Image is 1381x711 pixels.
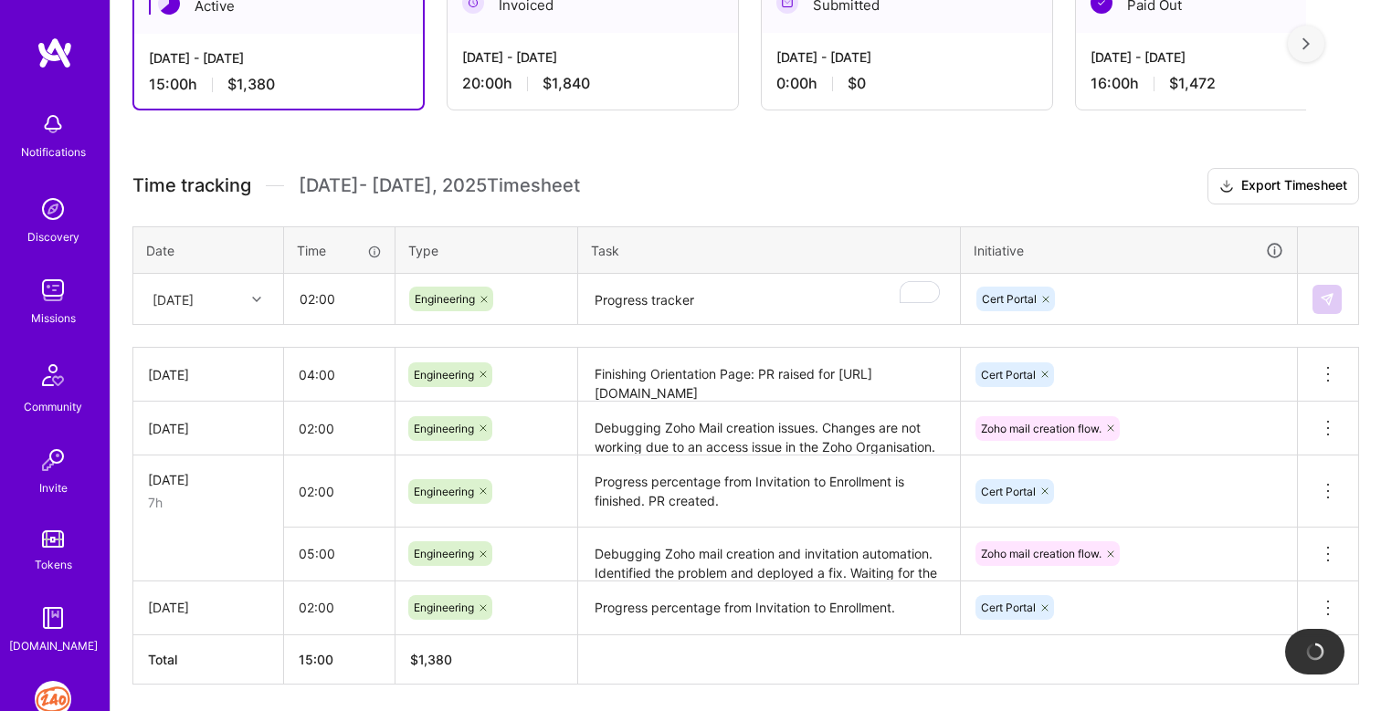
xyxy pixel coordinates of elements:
span: $1,380 [227,75,275,94]
textarea: To enrich screen reader interactions, please activate Accessibility in Grammarly extension settings [580,276,958,324]
div: Invite [39,478,68,497]
textarea: Progress percentage from Invitation to Enrollment. [580,583,958,633]
th: Type [395,226,578,274]
img: tokens [42,530,64,548]
img: right [1302,37,1310,50]
div: [DATE] [153,289,194,308]
div: 16:00 h [1091,74,1352,93]
textarea: Debugging Zoho mail creation and invitation automation. Identified the problem and deployed a fix... [580,529,958,580]
input: HH:MM [284,404,395,453]
span: Time tracking [132,174,251,197]
div: Time [297,241,382,260]
div: [DOMAIN_NAME] [9,636,98,655]
span: $0 [848,74,866,93]
textarea: Debugging Zoho Mail creation issues. Changes are not working due to an access issue in the Zoho O... [580,403,958,454]
input: HH:MM [284,583,395,632]
div: Tokens [35,555,72,574]
th: Date [133,226,284,274]
span: $1,472 [1169,74,1216,93]
span: Engineering [414,422,474,435]
span: Engineering [414,547,474,560]
img: teamwork [35,272,71,308]
img: logo [37,37,73,69]
div: Community [24,397,82,416]
img: Submit [1320,292,1334,307]
span: Engineering [414,368,474,382]
img: Community [31,353,75,397]
span: Zoho mail creation flow. [981,547,1102,560]
span: Zoho mail creation flow. [981,422,1102,435]
th: Total [133,634,284,684]
th: 15:00 [284,634,395,684]
div: [DATE] [148,419,269,438]
button: Export Timesheet [1207,168,1359,204]
img: Invite [35,442,71,478]
input: HH:MM [284,350,395,399]
div: 15:00 h [149,75,408,94]
div: 7h [148,493,269,512]
div: 20:00 h [462,74,723,93]
span: Cert Portal [982,292,1037,306]
input: HH:MM [285,275,394,323]
div: [DATE] - [DATE] [1091,47,1352,67]
span: $ 1,380 [410,652,452,667]
span: $1,840 [543,74,590,93]
div: Missions [31,308,76,328]
div: Notifications [21,142,86,162]
i: icon Chevron [252,295,261,304]
span: Engineering [414,601,474,614]
div: 0:00 h [776,74,1038,93]
input: HH:MM [284,467,395,516]
div: [DATE] - [DATE] [776,47,1038,67]
i: icon Download [1219,177,1234,196]
div: Discovery [27,227,79,246]
img: guide book [35,600,71,636]
span: Cert Portal [981,485,1036,498]
textarea: Finishing Orientation Page: PR raised for [URL][DOMAIN_NAME] [580,350,958,400]
textarea: Progress percentage from Invitation to Enrollment is finished. PR created. [580,457,958,526]
input: HH:MM [284,529,395,578]
th: Task [578,226,961,274]
div: [DATE] [148,365,269,384]
div: [DATE] - [DATE] [149,48,408,68]
div: [DATE] [148,470,269,489]
span: Engineering [415,292,475,306]
img: bell [35,106,71,142]
div: Initiative [974,240,1284,261]
span: Engineering [414,485,474,498]
span: [DATE] - [DATE] , 2025 Timesheet [299,174,580,197]
div: [DATE] - [DATE] [462,47,723,67]
img: loading [1306,643,1324,661]
div: [DATE] [148,598,269,617]
img: discovery [35,191,71,227]
span: Cert Portal [981,601,1036,614]
div: null [1312,285,1344,314]
span: Cert Portal [981,368,1036,382]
